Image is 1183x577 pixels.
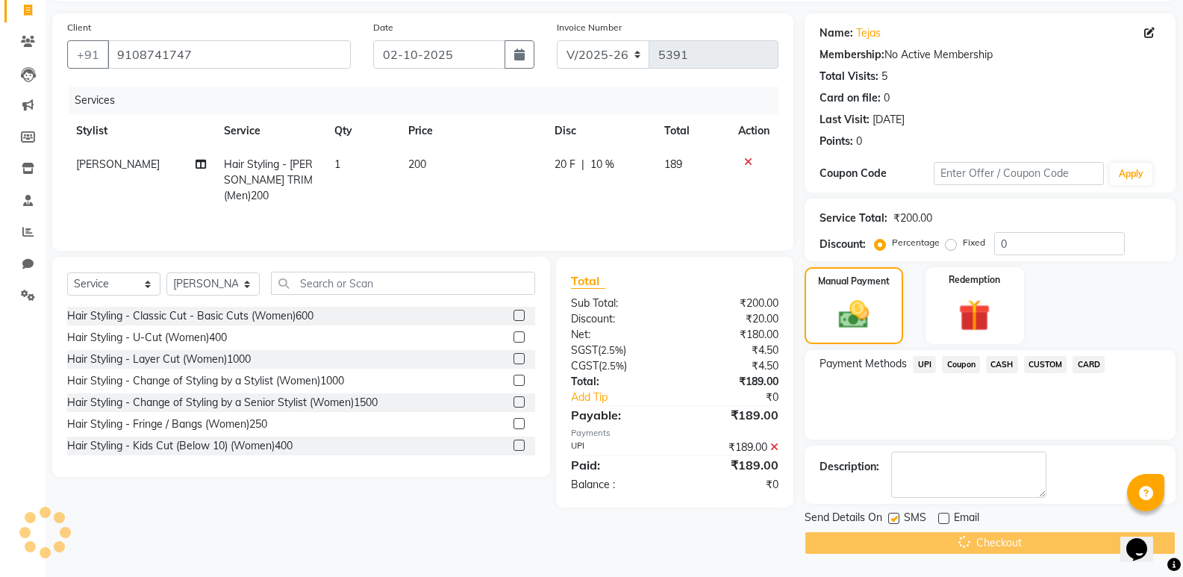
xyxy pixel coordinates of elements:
div: Name: [820,25,853,41]
input: Search by Name/Mobile/Email/Code [107,40,351,69]
img: _cash.svg [829,297,878,332]
span: [PERSON_NAME] [76,157,160,171]
label: Date [373,21,393,34]
div: Hair Styling - Kids Cut (Below 10) (Women)400 [67,438,293,454]
span: CUSTOM [1024,356,1067,373]
div: Balance : [560,477,675,493]
div: Discount: [560,311,675,327]
div: ₹0 [675,477,790,493]
div: ₹189.00 [675,374,790,390]
input: Search or Scan [271,272,535,295]
div: Services [69,87,790,114]
div: Coupon Code [820,166,933,181]
span: CASH [986,356,1018,373]
div: ₹4.50 [675,358,790,374]
div: 0 [856,134,862,149]
span: SMS [904,510,926,528]
span: CGST [571,359,599,372]
div: ( ) [560,343,675,358]
div: ₹180.00 [675,327,790,343]
span: 2.5% [602,360,624,372]
img: _gift.svg [949,296,1000,335]
div: Hair Styling - U-Cut (Women)400 [67,330,227,346]
th: Qty [325,114,399,148]
span: SGST [571,343,598,357]
label: Redemption [949,273,1000,287]
div: ₹20.00 [675,311,790,327]
div: Sub Total: [560,296,675,311]
th: Disc [546,114,656,148]
span: 10 % [590,157,614,172]
span: Total [571,273,605,289]
label: Invoice Number [557,21,622,34]
div: No Active Membership [820,47,1161,63]
span: Send Details On [805,510,882,528]
div: Payable: [560,406,675,424]
span: Email [954,510,979,528]
th: Stylist [67,114,215,148]
div: Membership: [820,47,884,63]
div: ( ) [560,358,675,374]
div: Last Visit: [820,112,870,128]
div: ₹4.50 [675,343,790,358]
span: 20 F [555,157,575,172]
div: ₹189.00 [675,440,790,455]
div: Hair Styling - Fringe / Bangs (Women)250 [67,417,267,432]
div: Net: [560,327,675,343]
input: Enter Offer / Coupon Code [934,162,1104,185]
button: +91 [67,40,109,69]
label: Fixed [963,236,985,249]
div: ₹200.00 [893,210,932,226]
span: Payment Methods [820,356,907,372]
div: 5 [881,69,887,84]
a: Add Tip [560,390,694,405]
div: [DATE] [873,112,905,128]
th: Action [729,114,778,148]
label: Manual Payment [818,275,890,288]
div: ₹189.00 [675,456,790,474]
div: ₹200.00 [675,296,790,311]
div: Total: [560,374,675,390]
div: Hair Styling - Classic Cut - Basic Cuts (Women)600 [67,308,313,324]
label: Client [67,21,91,34]
div: Payments [571,427,778,440]
span: UPI [913,356,936,373]
div: Card on file: [820,90,881,106]
div: Hair Styling - Change of Styling by a Senior Stylist (Women)1500 [67,395,378,411]
th: Price [399,114,546,148]
label: Percentage [892,236,940,249]
span: 200 [408,157,426,171]
span: 1 [334,157,340,171]
div: Hair Styling - Change of Styling by a Stylist (Women)1000 [67,373,344,389]
span: 2.5% [601,344,623,356]
div: 0 [884,90,890,106]
div: Description: [820,459,879,475]
div: Total Visits: [820,69,878,84]
iframe: chat widget [1120,517,1168,562]
div: Hair Styling - Layer Cut (Women)1000 [67,352,251,367]
th: Total [655,114,729,148]
div: Discount: [820,237,866,252]
div: Paid: [560,456,675,474]
button: Apply [1110,163,1152,185]
div: Service Total: [820,210,887,226]
span: CARD [1073,356,1105,373]
span: Coupon [942,356,980,373]
a: Tejas [856,25,881,41]
span: | [581,157,584,172]
span: 189 [664,157,682,171]
div: UPI [560,440,675,455]
div: Points: [820,134,853,149]
span: Hair Styling - [PERSON_NAME] TRIM (Men)200 [224,157,313,202]
div: ₹0 [694,390,790,405]
th: Service [215,114,325,148]
div: ₹189.00 [675,406,790,424]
